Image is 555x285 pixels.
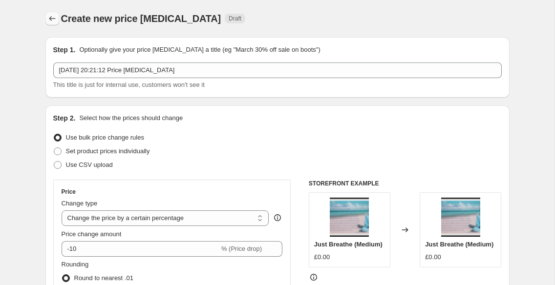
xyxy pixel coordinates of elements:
h6: STOREFRONT EXAMPLE [309,180,502,187]
input: -15 [62,241,219,257]
span: Price change amount [62,230,122,238]
h3: Price [62,188,76,196]
span: Use bulk price change rules [66,134,144,141]
img: Untitled_1200_x_600_mm_80x.png [330,198,369,237]
div: £0.00 [314,252,330,262]
div: help [273,213,282,223]
span: Set product prices individually [66,147,150,155]
span: Round to nearest .01 [74,274,133,282]
input: 30% off holiday sale [53,62,502,78]
img: Untitled_1200_x_600_mm_80x.png [441,198,480,237]
p: Select how the prices should change [79,113,183,123]
h2: Step 2. [53,113,76,123]
div: £0.00 [425,252,441,262]
h2: Step 1. [53,45,76,55]
span: Draft [229,15,241,22]
span: % (Price drop) [221,245,262,252]
p: Optionally give your price [MEDICAL_DATA] a title (eg "March 30% off sale on boots") [79,45,320,55]
span: This title is just for internal use, customers won't see it [53,81,205,88]
span: Just Breathe (Medium) [314,241,383,248]
span: Just Breathe (Medium) [425,241,493,248]
span: Rounding [62,261,89,268]
span: Create new price [MEDICAL_DATA] [61,13,221,24]
span: Change type [62,200,98,207]
span: Use CSV upload [66,161,113,168]
button: Price change jobs [45,12,59,25]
